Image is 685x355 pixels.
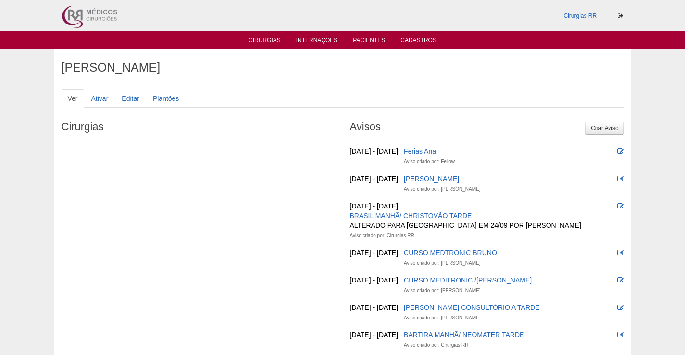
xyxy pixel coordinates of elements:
i: Editar [617,249,624,256]
a: BRASIL MANHÃ/ CHRISTOVÃO TARDE [350,212,472,220]
a: Ativar [85,89,115,108]
h2: Avisos [350,117,624,139]
a: Cadastros [400,37,436,47]
i: Editar [617,175,624,182]
div: [DATE] - [DATE] [350,275,399,285]
a: Cirurgias RR [563,12,597,19]
a: Cirurgias [249,37,281,47]
div: Aviso criado por: [PERSON_NAME] [404,313,480,323]
div: [DATE] - [DATE] [350,174,399,184]
div: Aviso criado por: [PERSON_NAME] [404,258,480,268]
a: Internações [296,37,338,47]
div: ALTERADO PARA [GEOGRAPHIC_DATA] EM 24/09 POR [PERSON_NAME] [350,220,581,230]
div: Aviso criado por: Cirurgias RR [350,231,414,241]
i: Editar [617,304,624,311]
a: [PERSON_NAME] [404,175,459,183]
a: Ferias Ana [404,147,436,155]
a: BARTIRA MANHÃ/ NEOMATER TARDE [404,331,524,339]
h2: Cirurgias [62,117,336,139]
a: Ver [62,89,84,108]
a: Editar [115,89,146,108]
i: Editar [617,331,624,338]
div: [DATE] - [DATE] [350,201,399,211]
a: CURSO MEDTRONIC BRUNO [404,249,497,257]
a: Plantões [147,89,185,108]
div: Aviso criado por: [PERSON_NAME] [404,184,480,194]
div: [DATE] - [DATE] [350,147,399,156]
i: Sair [618,13,623,19]
a: Criar Aviso [585,122,623,135]
h1: [PERSON_NAME] [62,61,624,73]
div: [DATE] - [DATE] [350,303,399,312]
a: CURSO MEDITRONIC /[PERSON_NAME] [404,276,532,284]
div: Aviso criado por: Cirurgias RR [404,341,468,350]
div: Aviso criado por: Fellow [404,157,455,167]
a: Pacientes [353,37,385,47]
i: Editar [617,277,624,283]
div: Aviso criado por: [PERSON_NAME] [404,286,480,295]
i: Editar [617,148,624,155]
div: [DATE] - [DATE] [350,248,399,257]
a: [PERSON_NAME] CONSULTÓRIO A TARDE [404,304,539,311]
i: Editar [617,203,624,209]
div: [DATE] - [DATE] [350,330,399,340]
